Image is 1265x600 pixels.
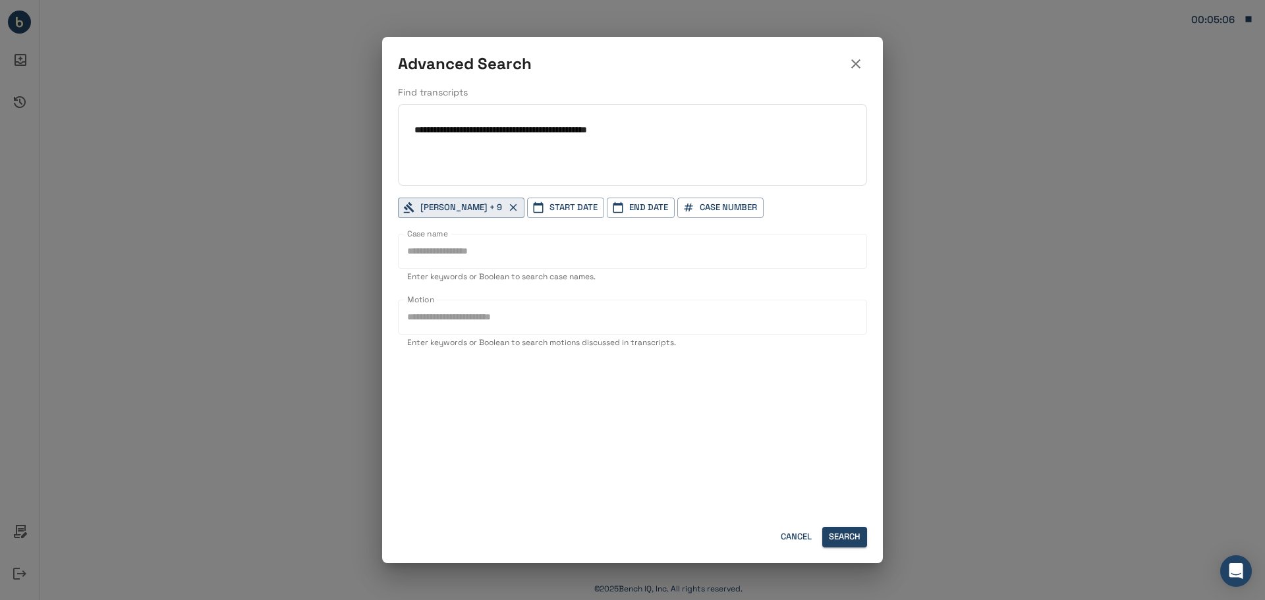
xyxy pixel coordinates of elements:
[398,53,532,74] h5: Advanced Search
[407,294,434,305] label: Motion
[398,198,524,218] button: [PERSON_NAME] + 9
[677,198,764,218] button: Case Number
[775,527,817,547] button: Cancel
[822,527,867,547] button: Search
[407,337,858,350] p: Enter keywords or Boolean to search motions discussed in transcripts.
[1220,555,1252,587] div: Open Intercom Messenger
[527,198,604,218] button: Start Date
[407,271,858,284] p: Enter keywords or Boolean to search case names.
[607,198,675,218] button: End Date
[407,228,448,239] label: Case name
[398,86,867,99] p: Find transcripts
